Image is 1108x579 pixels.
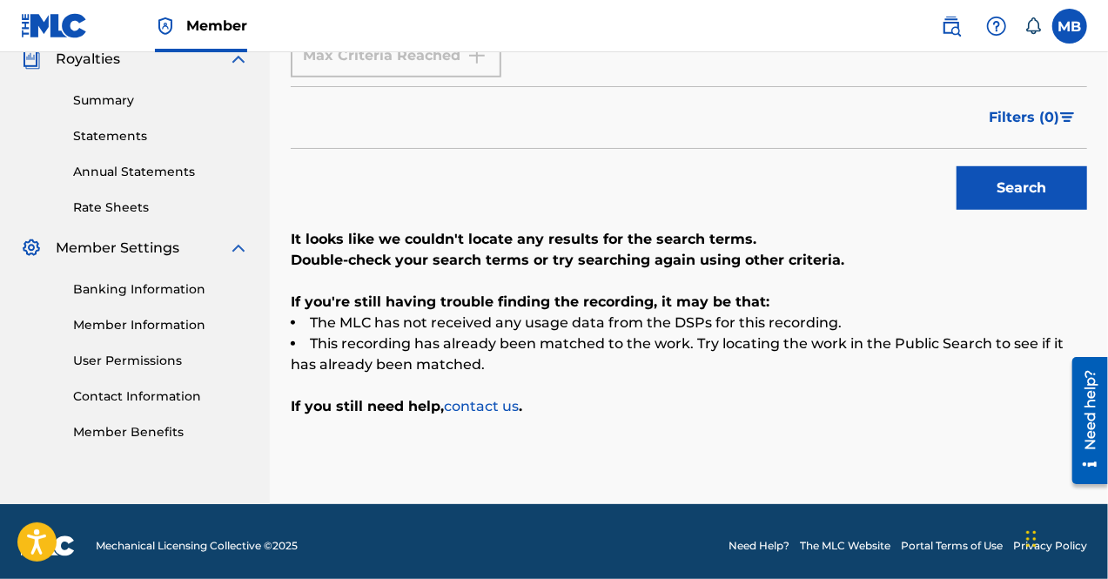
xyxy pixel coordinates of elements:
[155,16,176,37] img: Top Rightsholder
[291,396,1087,417] p: If you still need help, .
[1059,351,1108,491] iframe: Resource Center
[1026,513,1037,565] div: Drag
[1013,538,1087,554] a: Privacy Policy
[800,538,890,554] a: The MLC Website
[934,9,969,44] a: Public Search
[228,238,249,259] img: expand
[444,398,519,414] a: contact us
[73,199,249,217] a: Rate Sheets
[979,9,1014,44] div: Help
[56,49,120,70] span: Royalties
[901,538,1003,554] a: Portal Terms of Use
[73,127,249,145] a: Statements
[21,238,42,259] img: Member Settings
[73,280,249,299] a: Banking Information
[1024,17,1042,35] div: Notifications
[186,16,247,36] span: Member
[957,166,1087,210] button: Search
[73,352,249,370] a: User Permissions
[73,316,249,334] a: Member Information
[989,107,1059,128] span: Filters ( 0 )
[73,163,249,181] a: Annual Statements
[56,238,179,259] span: Member Settings
[1021,495,1108,579] iframe: Chat Widget
[291,333,1087,375] li: This recording has already been matched to the work. Try locating the work in the Public Search t...
[978,96,1087,139] button: Filters (0)
[21,13,88,38] img: MLC Logo
[729,538,789,554] a: Need Help?
[73,423,249,441] a: Member Benefits
[291,250,1087,271] p: Double-check your search terms or try searching again using other criteria.
[941,16,962,37] img: search
[1052,9,1087,44] div: User Menu
[1060,112,1075,123] img: filter
[228,49,249,70] img: expand
[96,538,298,554] span: Mechanical Licensing Collective © 2025
[291,313,1087,333] li: The MLC has not received any usage data from the DSPs for this recording.
[291,229,1087,250] p: It looks like we couldn't locate any results for the search terms.
[73,91,249,110] a: Summary
[21,49,42,70] img: Royalties
[73,387,249,406] a: Contact Information
[291,292,1087,313] p: If you're still having trouble finding the recording, it may be that:
[986,16,1007,37] img: help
